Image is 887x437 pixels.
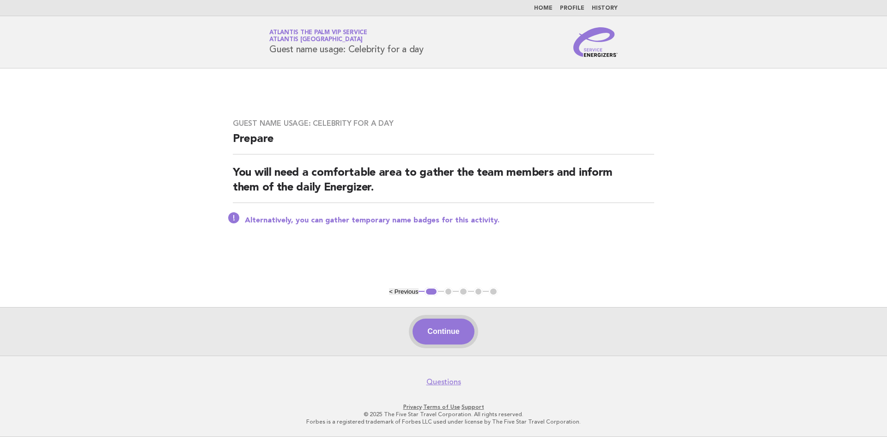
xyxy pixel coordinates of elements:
a: Terms of Use [423,404,460,410]
span: Atlantis [GEOGRAPHIC_DATA] [269,37,363,43]
h2: Prepare [233,132,654,154]
button: Continue [413,319,474,345]
h3: Guest name usage: Celebrity for a day [233,119,654,128]
a: History [592,6,618,11]
button: < Previous [389,288,418,295]
button: 1 [425,287,438,296]
img: Service Energizers [573,27,618,57]
p: © 2025 The Five Star Travel Corporation. All rights reserved. [161,411,726,418]
p: Alternatively, you can gather temporary name badges for this activity. [245,216,654,225]
a: Questions [426,377,461,387]
a: Privacy [403,404,422,410]
h1: Guest name usage: Celebrity for a day [269,30,424,54]
a: Support [462,404,484,410]
p: · · [161,403,726,411]
h2: You will need a comfortable area to gather the team members and inform them of the daily Energizer. [233,166,654,203]
a: Profile [560,6,584,11]
a: Home [534,6,553,11]
p: Forbes is a registered trademark of Forbes LLC used under license by The Five Star Travel Corpora... [161,418,726,425]
a: Atlantis The Palm VIP ServiceAtlantis [GEOGRAPHIC_DATA] [269,30,367,43]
